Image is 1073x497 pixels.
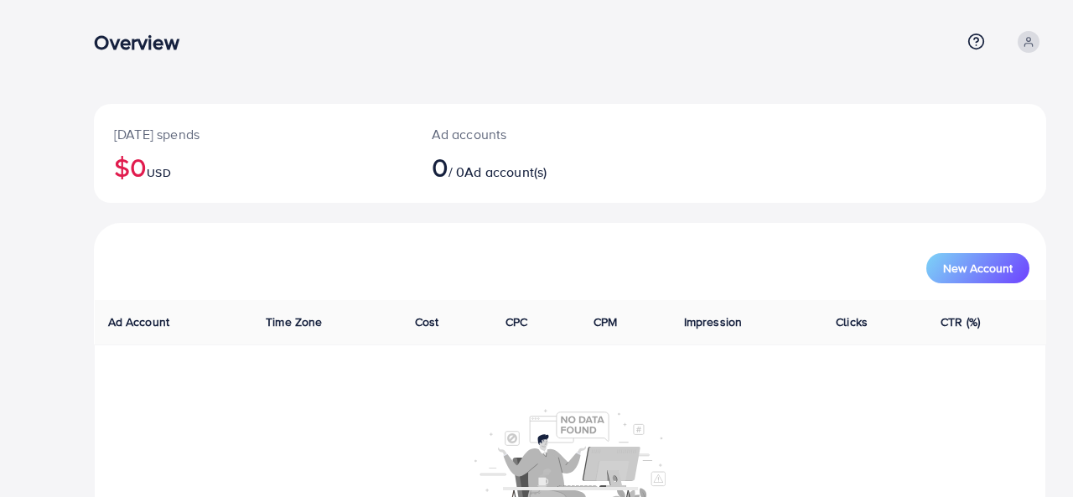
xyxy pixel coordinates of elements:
[432,148,448,186] span: 0
[505,313,527,330] span: CPC
[926,253,1029,283] button: New Account
[415,313,439,330] span: Cost
[941,313,980,330] span: CTR (%)
[836,313,868,330] span: Clicks
[147,164,170,181] span: USD
[432,151,630,183] h2: / 0
[943,262,1013,274] span: New Account
[108,313,170,330] span: Ad Account
[594,313,617,330] span: CPM
[266,313,322,330] span: Time Zone
[114,151,391,183] h2: $0
[114,124,391,144] p: [DATE] spends
[94,30,192,54] h3: Overview
[684,313,743,330] span: Impression
[464,163,547,181] span: Ad account(s)
[432,124,630,144] p: Ad accounts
